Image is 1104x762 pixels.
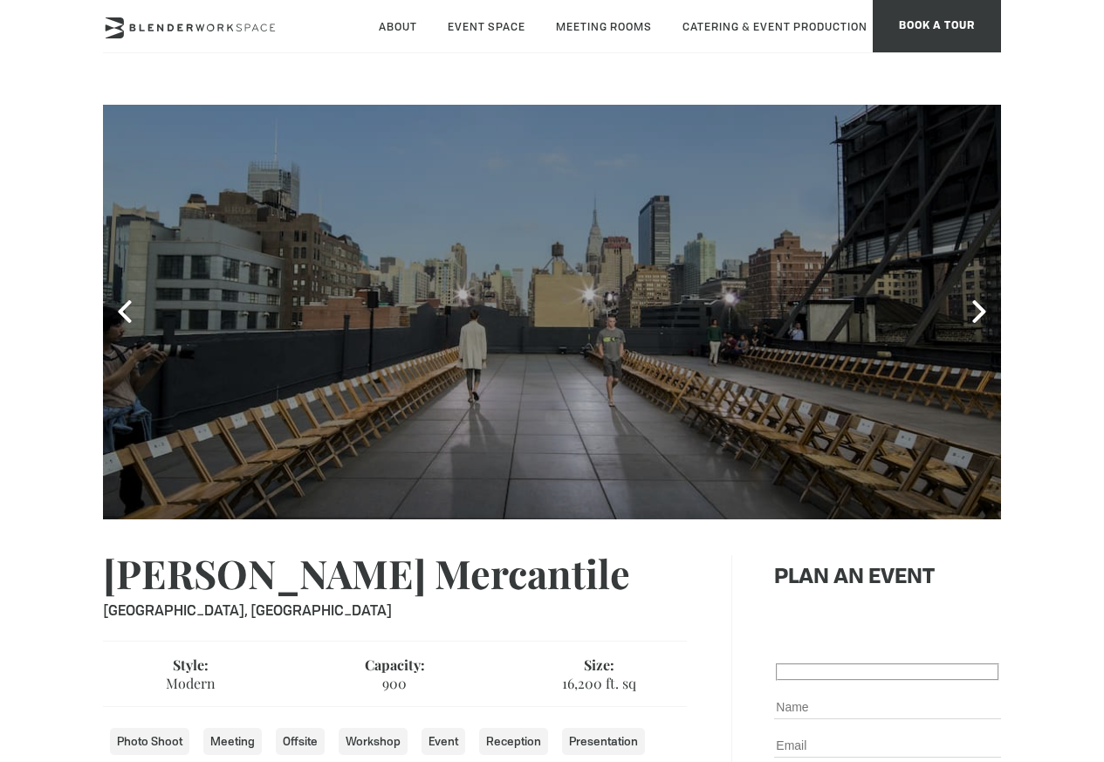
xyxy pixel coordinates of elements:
li: Photo Shoot [110,728,189,755]
h1: [PERSON_NAME] Mercantile [103,546,630,620]
li: Workshop [339,728,408,755]
li: Offsite [276,728,325,755]
span: [GEOGRAPHIC_DATA], [GEOGRAPHIC_DATA] [103,601,630,620]
b: Size: [511,656,687,674]
input: Email [774,733,1001,758]
b: Style: [103,656,278,674]
li: Presentation [562,728,645,755]
li: Reception [479,728,548,755]
li: Meeting [203,728,262,755]
p: Modern [103,656,278,692]
p: 16,200 ft. sq [511,656,687,692]
li: Event [422,728,465,755]
input: Name [774,695,1001,719]
b: Capacity: [307,656,483,674]
h2: Plan an Event [774,566,1001,591]
p: 900 [307,656,483,692]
